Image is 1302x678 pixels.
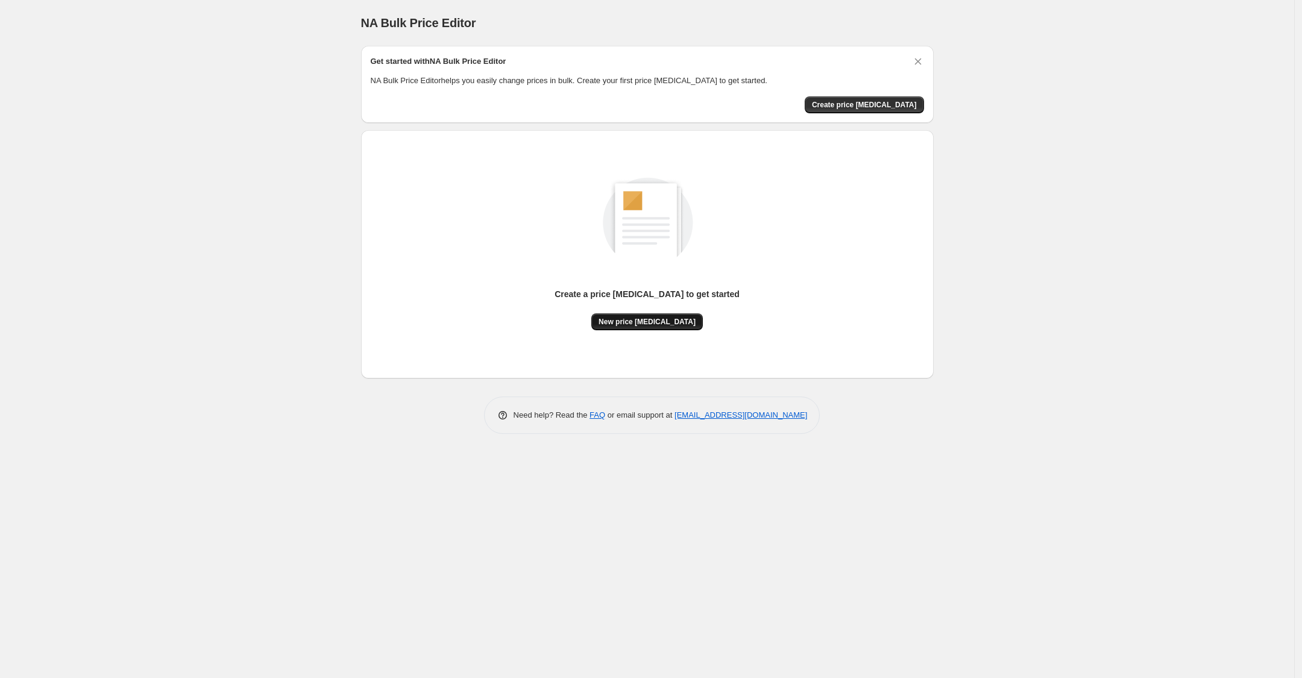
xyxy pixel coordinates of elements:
[361,16,476,30] span: NA Bulk Price Editor
[514,410,590,419] span: Need help? Read the
[591,313,703,330] button: New price [MEDICAL_DATA]
[371,55,506,67] h2: Get started with NA Bulk Price Editor
[590,410,605,419] a: FAQ
[599,317,696,327] span: New price [MEDICAL_DATA]
[805,96,924,113] button: Create price change job
[675,410,807,419] a: [EMAIL_ADDRESS][DOMAIN_NAME]
[605,410,675,419] span: or email support at
[555,288,740,300] p: Create a price [MEDICAL_DATA] to get started
[371,75,924,87] p: NA Bulk Price Editor helps you easily change prices in bulk. Create your first price [MEDICAL_DAT...
[912,55,924,67] button: Dismiss card
[812,100,917,110] span: Create price [MEDICAL_DATA]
